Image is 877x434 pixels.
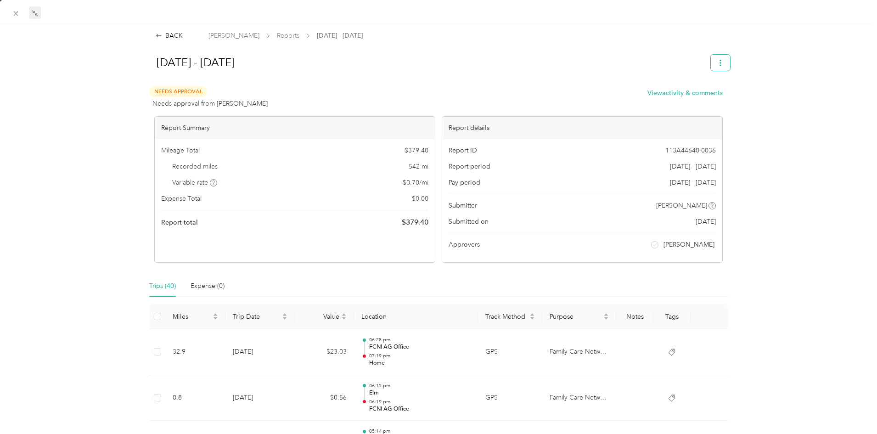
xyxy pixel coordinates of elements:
span: [DATE] - [DATE] [317,31,363,40]
span: Track Method [485,313,528,321]
iframe: Everlance-gr Chat Button Frame [826,383,877,434]
span: Report period [449,162,490,171]
td: [DATE] [225,375,295,421]
span: $ 0.00 [412,194,428,203]
span: Miles [173,313,211,321]
p: 06:15 pm [369,383,471,389]
span: caret-down [341,316,347,321]
span: Trip Date [233,313,280,321]
p: 06:19 pm [369,399,471,405]
span: Submitter [449,201,477,210]
span: caret-down [282,316,287,321]
div: BACK [156,31,183,40]
span: Value [302,313,339,321]
span: Recorded miles [172,162,218,171]
span: Report ID [449,146,477,155]
span: caret-up [213,312,218,317]
p: 06:28 pm [369,337,471,343]
h1: Sep 15 - 28, 2025 [147,51,704,73]
span: $ 379.40 [405,146,428,155]
p: FCNI AG Office [369,405,471,413]
span: [PERSON_NAME] [663,240,714,249]
td: $23.03 [295,329,354,375]
span: Reports [277,31,299,40]
span: Mileage Total [161,146,200,155]
span: caret-up [529,312,535,317]
span: Report total [161,218,198,227]
td: GPS [478,329,542,375]
span: Needs approval from [PERSON_NAME] [152,99,268,108]
span: caret-down [529,316,535,321]
th: Miles [165,304,225,329]
td: Family Care Network [542,329,617,375]
span: Purpose [550,313,602,321]
span: [DATE] - [DATE] [670,178,716,187]
span: 542 mi [409,162,428,171]
span: Needs Approval [149,86,207,97]
th: Tags [653,304,691,329]
span: caret-down [603,316,609,321]
th: Location [354,304,478,329]
span: Submitted on [449,217,489,226]
p: Home [369,359,471,367]
div: Trips (40) [149,281,176,291]
td: 32.9 [165,329,225,375]
div: Report Summary [155,117,435,139]
th: Notes [616,304,653,329]
span: [DATE] [696,217,716,226]
td: $0.56 [295,375,354,421]
div: Expense (0) [191,281,225,291]
span: [DATE] - [DATE] [670,162,716,171]
span: Approvers [449,240,480,249]
span: [PERSON_NAME] [208,31,259,40]
span: 113A44640-0036 [665,146,716,155]
span: Variable rate [172,178,217,187]
span: $ 379.40 [402,217,428,228]
span: [PERSON_NAME] [656,201,707,210]
td: Family Care Network [542,375,617,421]
span: caret-down [213,316,218,321]
button: Viewactivity & comments [647,88,723,98]
p: FCNI AG Office [369,343,471,351]
td: [DATE] [225,329,295,375]
span: Expense Total [161,194,202,203]
th: Value [295,304,354,329]
th: Purpose [542,304,617,329]
p: Elm [369,389,471,397]
td: GPS [478,375,542,421]
span: Pay period [449,178,480,187]
span: caret-up [282,312,287,317]
span: $ 0.70 / mi [403,178,428,187]
p: 07:19 pm [369,353,471,359]
span: caret-up [341,312,347,317]
th: Trip Date [225,304,295,329]
span: caret-up [603,312,609,317]
div: Report details [442,117,722,139]
th: Track Method [478,304,542,329]
td: 0.8 [165,375,225,421]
